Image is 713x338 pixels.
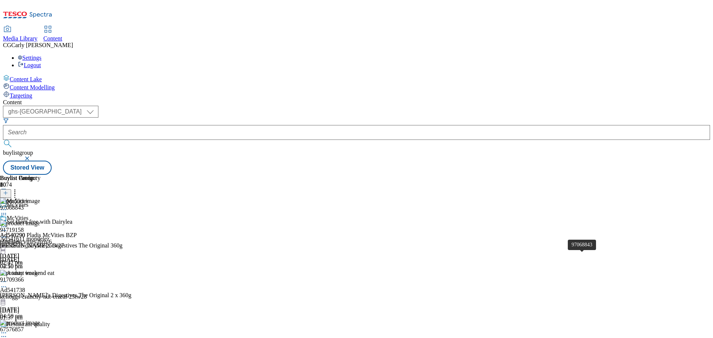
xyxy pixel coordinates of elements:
span: Content Lake [10,76,42,82]
a: Content [43,26,62,42]
a: Targeting [3,91,710,99]
svg: Search Filters [3,118,9,124]
a: Content Lake [3,75,710,83]
span: Content [43,35,62,42]
div: Content [3,99,710,106]
a: Media Library [3,26,38,42]
a: Content Modelling [3,83,710,91]
a: Logout [18,62,41,68]
input: Search [3,125,710,140]
span: Carly [PERSON_NAME] [11,42,73,48]
span: CG [3,42,11,48]
span: buylistgroup [3,150,33,156]
button: Stored View [3,161,52,175]
span: Targeting [10,92,32,99]
span: Media Library [3,35,38,42]
span: Content Modelling [10,84,55,91]
a: Settings [18,55,42,61]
